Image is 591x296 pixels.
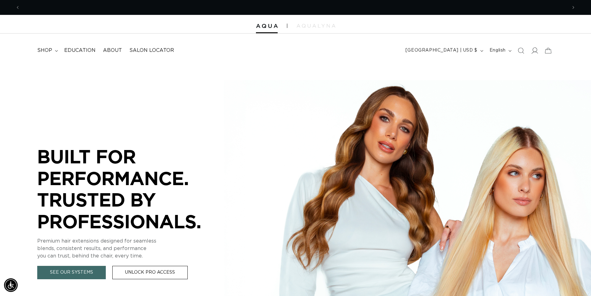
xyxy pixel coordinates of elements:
[64,47,96,54] span: Education
[103,47,122,54] span: About
[99,43,126,57] a: About
[486,45,514,57] button: English
[402,45,486,57] button: [GEOGRAPHIC_DATA] | USD $
[126,43,178,57] a: Salon Locator
[37,266,106,279] a: See Our Systems
[34,43,60,57] summary: shop
[112,266,188,279] a: Unlock Pro Access
[37,146,223,232] p: BUILT FOR PERFORMANCE. TRUSTED BY PROFESSIONALS.
[37,47,52,54] span: shop
[11,2,25,13] button: Previous announcement
[566,2,580,13] button: Next announcement
[4,278,18,292] div: Accessibility Menu
[60,43,99,57] a: Education
[297,24,335,28] img: aqualyna.com
[514,44,528,57] summary: Search
[490,47,506,54] span: English
[37,237,223,260] p: Premium hair extensions designed for seamless blends, consistent results, and performance you can...
[256,24,278,28] img: Aqua Hair Extensions
[129,47,174,54] span: Salon Locator
[405,47,477,54] span: [GEOGRAPHIC_DATA] | USD $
